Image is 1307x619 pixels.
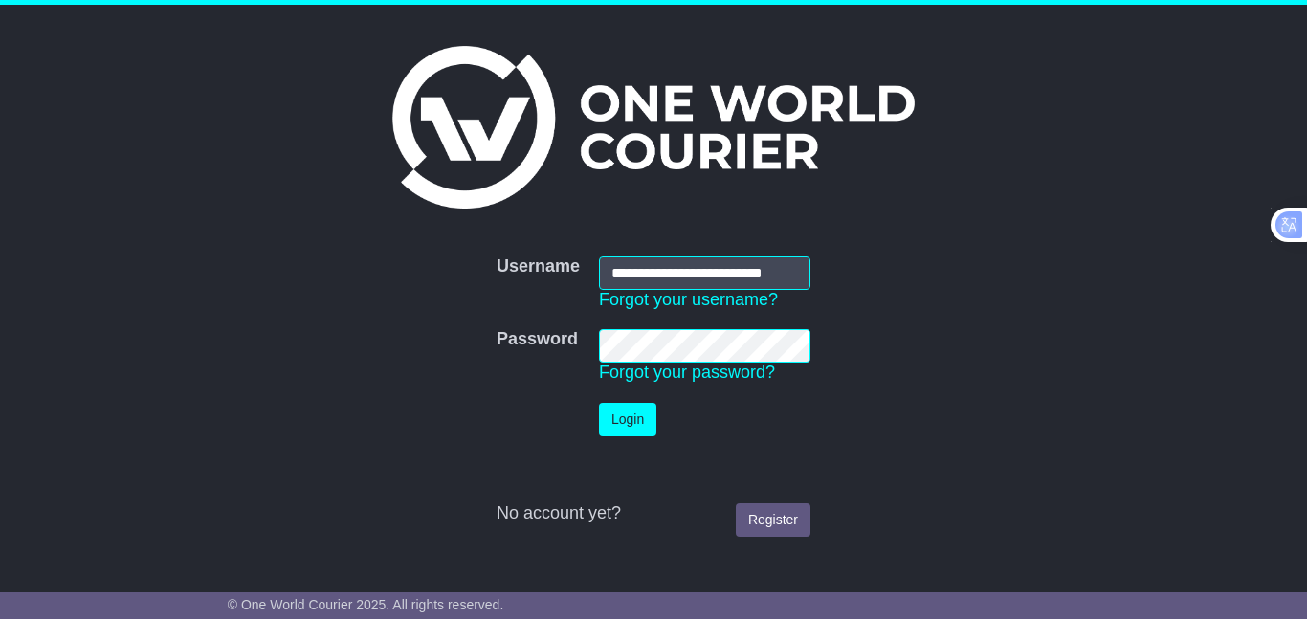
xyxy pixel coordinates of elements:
a: Register [736,503,810,537]
img: One World [392,46,915,209]
label: Username [497,256,580,277]
span: © One World Courier 2025. All rights reserved. [228,597,504,612]
a: Forgot your username? [599,290,778,309]
label: Password [497,329,578,350]
button: Login [599,403,656,436]
div: No account yet? [497,503,810,524]
a: Forgot your password? [599,363,775,382]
